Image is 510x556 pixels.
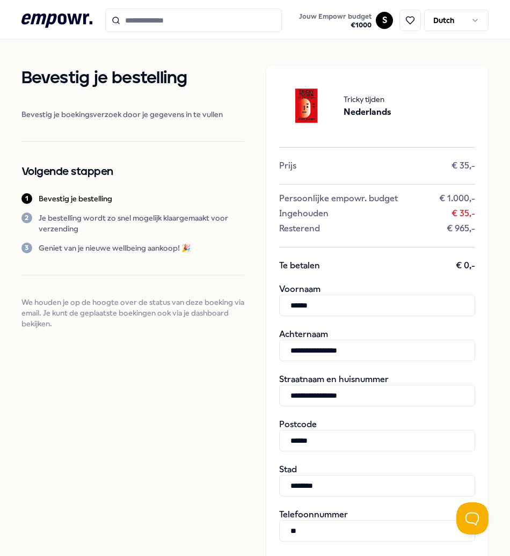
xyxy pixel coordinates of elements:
p: Geniet van je nieuwe wellbeing aankoop! 🎉 [39,243,191,253]
span: Bevestig je boekingsverzoek door je gegevens in te vullen [21,109,245,120]
h2: Volgende stappen [21,163,245,180]
span: Nederlands [344,105,391,119]
div: 3 [21,243,32,253]
span: € 1000 [299,21,371,30]
span: Tricky tijden [344,93,391,105]
span: We houden je op de hoogte over de status van deze boeking via email. Je kunt de geplaatste boekin... [21,297,245,329]
a: Jouw Empowr budget€1000 [295,9,376,32]
span: € 1.000,- [439,193,475,204]
div: Telefoonnummer [279,509,475,542]
div: Voornaam [279,284,475,316]
span: € 35,- [451,208,475,219]
span: € 0,- [456,260,475,271]
button: Jouw Empowr budget€1000 [297,10,374,32]
p: Je bestelling wordt zo snel mogelijk klaargemaakt voor verzending [39,213,245,234]
span: Ingehouden [279,208,329,219]
span: Jouw Empowr budget [299,12,371,21]
span: Resterend [279,223,320,234]
img: package image [279,78,335,134]
span: Prijs [279,160,296,171]
div: Straatnaam en huisnummer [279,374,475,406]
div: Postcode [279,419,475,451]
button: S [376,12,393,29]
input: Search for products, categories or subcategories [105,9,282,32]
p: Bevestig je bestelling [39,193,112,204]
span: Persoonlijke empowr. budget [279,193,398,204]
span: € 35,- [451,160,475,171]
iframe: Help Scout Beacon - Open [456,502,489,535]
div: Achternaam [279,329,475,361]
span: € 965,- [447,223,475,234]
div: Stad [279,464,475,496]
div: 2 [21,213,32,223]
div: 1 [21,193,32,204]
span: Te betalen [279,260,320,271]
h1: Bevestig je bestelling [21,65,245,92]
